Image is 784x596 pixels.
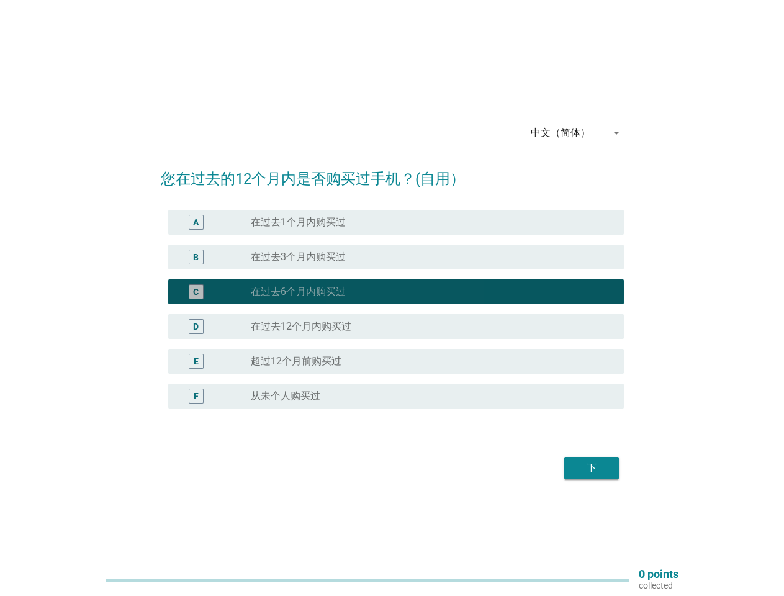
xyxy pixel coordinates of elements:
label: 从未个人购买过 [251,390,320,402]
h2: 您在过去的12个月内是否购买过手机？(自用） [161,155,624,190]
label: 在过去6个月内购买过 [251,286,346,298]
p: 0 points [639,569,678,580]
i: arrow_drop_down [609,125,624,140]
label: 在过去3个月内购买过 [251,251,346,263]
div: A [193,216,199,229]
label: 在过去12个月内购买过 [251,320,351,333]
div: B [193,251,199,264]
div: F [194,390,199,403]
label: 在过去1个月内购买过 [251,216,346,228]
label: 超过12个月前购买过 [251,355,341,368]
div: C [193,286,199,299]
button: 下 [564,457,619,479]
div: 中文（简体） [531,127,590,138]
div: E [194,355,199,368]
p: collected [639,580,678,591]
div: 下 [574,461,609,476]
div: D [193,320,199,333]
